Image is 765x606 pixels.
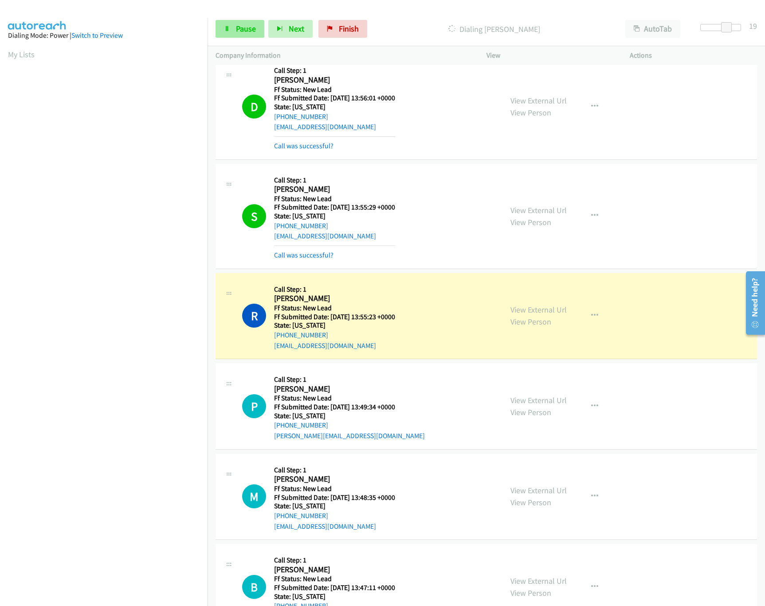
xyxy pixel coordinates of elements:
[274,293,395,304] h2: [PERSON_NAME]
[274,474,395,484] h2: [PERSON_NAME]
[510,588,551,598] a: View Person
[242,575,266,599] div: The call is yet to be attempted
[318,20,367,38] a: Finish
[339,24,359,34] span: Finish
[274,522,376,531] a: [EMAIL_ADDRESS][DOMAIN_NAME]
[274,176,395,185] h5: Call Step: 1
[274,412,425,420] h5: State: [US_STATE]
[274,285,395,294] h5: Call Step: 1
[274,493,395,502] h5: Ff Submitted Date: [DATE] 13:48:35 +0000
[274,123,376,131] a: [EMAIL_ADDRESS][DOMAIN_NAME]
[274,184,395,194] h2: [PERSON_NAME]
[216,20,264,38] a: Pause
[242,484,266,508] h1: M
[274,556,425,565] h5: Call Step: 1
[749,20,757,32] div: 19
[274,331,328,339] a: [PHONE_NUMBER]
[510,317,551,327] a: View Person
[274,212,395,221] h5: State: [US_STATE]
[274,75,395,85] h2: [PERSON_NAME]
[740,268,765,338] iframe: Resource Center
[274,574,425,583] h5: Ff Status: New Lead
[274,112,328,121] a: [PHONE_NUMBER]
[510,485,567,495] a: View External Url
[379,23,609,35] p: Dialing [PERSON_NAME]
[8,49,35,59] a: My Lists
[242,304,266,328] h1: R
[8,30,200,41] div: Dialing Mode: Power |
[8,68,208,490] iframe: Dialpad
[274,232,376,240] a: [EMAIL_ADDRESS][DOMAIN_NAME]
[625,20,680,38] button: AutoTab
[510,497,551,507] a: View Person
[274,384,425,394] h2: [PERSON_NAME]
[274,502,395,511] h5: State: [US_STATE]
[289,24,304,34] span: Next
[274,583,425,592] h5: Ff Submitted Date: [DATE] 13:47:11 +0000
[274,466,395,475] h5: Call Step: 1
[510,305,567,315] a: View External Url
[274,394,425,403] h5: Ff Status: New Lead
[274,142,333,150] a: Call was successful?
[274,251,333,259] a: Call was successful?
[274,484,395,493] h5: Ff Status: New Lead
[510,205,567,215] a: View External Url
[274,203,395,212] h5: Ff Submitted Date: [DATE] 13:55:29 +0000
[236,24,256,34] span: Pause
[486,50,614,61] p: View
[510,95,567,106] a: View External Url
[274,341,376,350] a: [EMAIL_ADDRESS][DOMAIN_NAME]
[216,50,471,61] p: Company Information
[274,194,395,203] h5: Ff Status: New Lead
[510,576,567,586] a: View External Url
[274,421,328,429] a: [PHONE_NUMBER]
[242,95,266,119] h1: D
[274,375,425,384] h5: Call Step: 1
[242,484,266,508] div: The call is yet to be attempted
[630,50,757,61] p: Actions
[242,575,266,599] h1: B
[274,66,395,75] h5: Call Step: 1
[274,432,425,440] a: [PERSON_NAME][EMAIL_ADDRESS][DOMAIN_NAME]
[274,85,395,94] h5: Ff Status: New Lead
[274,403,425,412] h5: Ff Submitted Date: [DATE] 13:49:34 +0000
[274,511,328,520] a: [PHONE_NUMBER]
[510,407,551,417] a: View Person
[510,217,551,227] a: View Person
[274,304,395,313] h5: Ff Status: New Lead
[242,394,266,418] h1: P
[510,395,567,405] a: View External Url
[71,31,123,40] a: Switch to Preview
[274,222,328,230] a: [PHONE_NUMBER]
[274,321,395,330] h5: State: [US_STATE]
[510,107,551,118] a: View Person
[268,20,313,38] button: Next
[274,94,395,103] h5: Ff Submitted Date: [DATE] 13:56:01 +0000
[274,565,425,575] h2: [PERSON_NAME]
[242,204,266,228] h1: S
[274,313,395,321] h5: Ff Submitted Date: [DATE] 13:55:23 +0000
[274,103,395,111] h5: State: [US_STATE]
[274,592,425,601] h5: State: [US_STATE]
